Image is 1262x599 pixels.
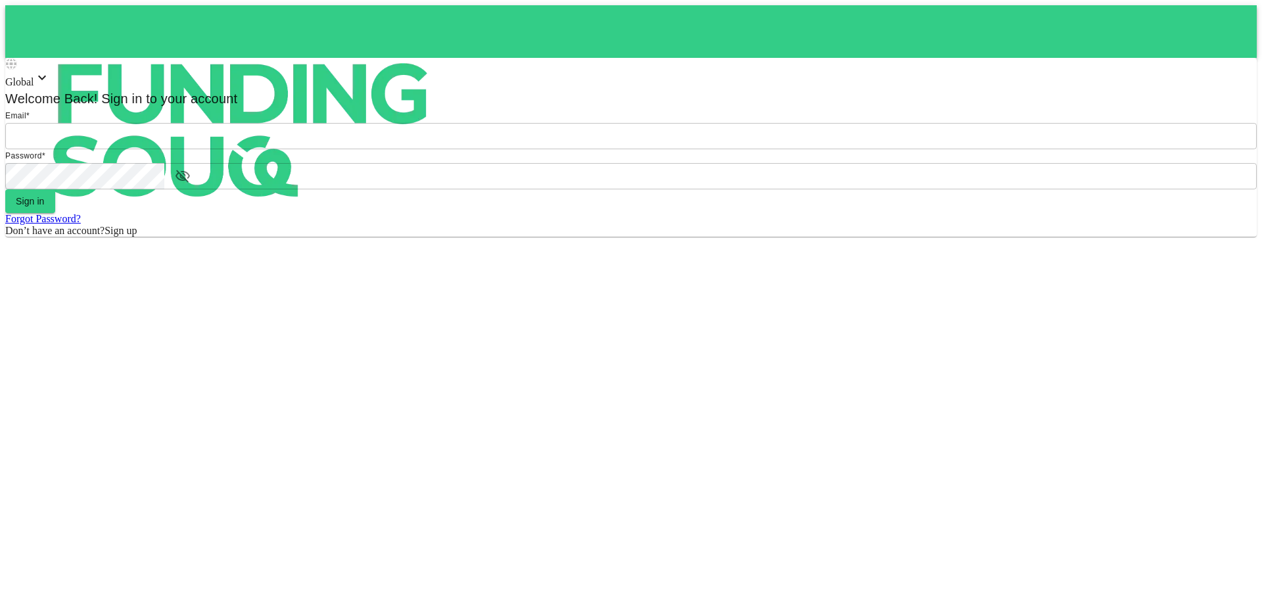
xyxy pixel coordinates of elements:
[5,91,98,106] span: Welcome Back!
[98,91,238,106] span: Sign in to your account
[5,5,479,255] img: logo
[5,70,1257,88] div: Global
[5,111,26,120] span: Email
[5,163,164,189] input: password
[5,151,42,160] span: Password
[5,123,1257,149] input: email
[105,225,137,236] span: Sign up
[5,213,81,224] a: Forgot Password?
[5,225,105,236] span: Don’t have an account?
[5,5,1257,58] a: logo
[5,189,55,213] button: Sign in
